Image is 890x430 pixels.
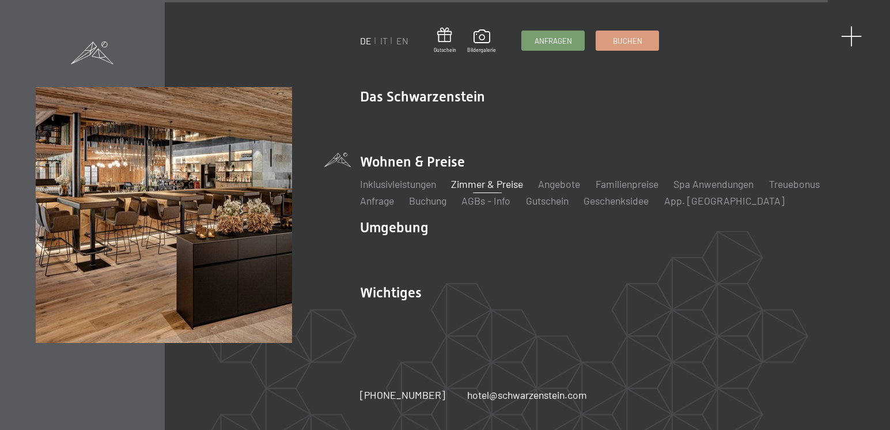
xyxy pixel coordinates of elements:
span: Anfragen [535,36,572,46]
a: AGBs - Info [461,194,510,207]
a: IT [380,35,388,46]
a: Gutschein [526,194,569,207]
a: Treuebonus [769,178,820,190]
a: Anfragen [522,31,584,50]
a: Anfrage [360,194,394,207]
a: Inklusivleistungen [360,178,436,190]
a: hotel@schwarzenstein.com [467,388,587,402]
span: Gutschein [434,47,456,54]
span: Bildergalerie [467,47,496,54]
a: EN [396,35,408,46]
a: Familienpreise [596,178,658,190]
a: [PHONE_NUMBER] [360,388,445,402]
a: Gutschein [434,28,456,54]
a: Geschenksidee [584,194,649,207]
a: Angebote [538,178,580,190]
a: DE [360,35,372,46]
a: Buchung [409,194,446,207]
span: Buchen [613,36,642,46]
a: App. [GEOGRAPHIC_DATA] [664,194,785,207]
a: Bildergalerie [467,29,496,54]
a: Spa Anwendungen [673,178,753,190]
a: Zimmer & Preise [451,178,523,190]
a: Buchen [596,31,658,50]
span: [PHONE_NUMBER] [360,388,445,401]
